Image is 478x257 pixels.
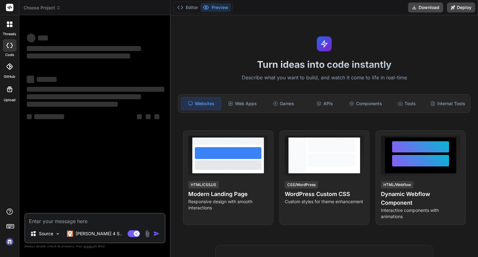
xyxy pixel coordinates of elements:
div: APIs [305,97,344,110]
p: Always double-check its answers. Your in Bind [24,243,166,249]
div: Web Apps [223,97,262,110]
div: Components [346,97,386,110]
label: Upload [4,97,16,103]
span: ‌ [34,114,64,119]
div: HTML/Webflow [381,181,414,189]
label: code [5,52,14,58]
div: Websites [181,97,221,110]
img: attachment [144,230,151,237]
p: Interactive components with animations [381,207,460,220]
h1: Turn ideas into code instantly [174,59,474,70]
div: HTML/CSS/JS [188,181,219,189]
span: ‌ [27,34,35,42]
span: privacy [83,244,95,248]
div: Internal Tools [428,97,468,110]
span: ‌ [27,54,130,58]
p: Source [39,231,53,237]
span: Choose Project [24,5,61,11]
span: ‌ [146,114,151,119]
span: ‌ [27,76,34,83]
p: Responsive design with smooth interactions [188,199,268,211]
p: [PERSON_NAME] 4 S.. [76,231,122,237]
p: Custom styles for theme enhancement [285,199,364,205]
img: icon [153,231,160,237]
span: ‌ [27,46,141,51]
img: signin [4,236,15,247]
span: ‌ [37,77,57,82]
button: Download [408,2,443,12]
span: ‌ [27,94,141,99]
img: Pick Models [55,231,60,236]
div: Games [264,97,303,110]
button: Deploy [447,2,475,12]
span: ‌ [27,87,164,92]
button: Editor [175,3,200,12]
img: Claude 4 Sonnet [67,231,73,237]
h4: Modern Landing Page [188,190,268,199]
h4: WordPress Custom CSS [285,190,364,199]
span: ‌ [27,102,118,107]
div: CSS/WordPress [285,181,318,189]
span: ‌ [137,114,142,119]
label: GitHub [4,74,15,79]
label: threads [3,31,16,37]
div: Tools [387,97,427,110]
span: ‌ [38,35,48,40]
span: ‌ [154,114,159,119]
span: ‌ [27,114,32,119]
button: Preview [200,3,231,12]
p: Describe what you want to build, and watch it come to life in real-time [174,74,474,82]
h4: Dynamic Webflow Component [381,190,460,207]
